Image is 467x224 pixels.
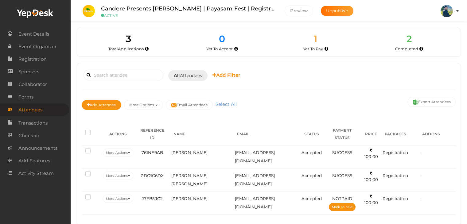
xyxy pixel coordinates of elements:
th: STATUS [300,123,323,145]
span: [PERSON_NAME] [171,196,208,201]
button: More Actions [103,149,133,157]
button: Email Attendees [166,100,213,110]
span: Announcements [18,142,57,154]
th: PRICE [361,123,381,145]
span: Event Details [18,28,49,40]
span: 100.00 [364,194,378,205]
span: [EMAIL_ADDRESS][DOMAIN_NAME] [235,196,275,209]
span: 100.00 [364,148,378,159]
a: Select All [214,101,238,107]
label: Candere Presents [PERSON_NAME] | Payasam Fest | Registration [101,4,275,13]
span: [PERSON_NAME] [171,150,208,155]
span: Accepted [302,196,322,201]
th: PACKAGES [381,123,418,145]
span: Yet To Pay [303,46,323,51]
span: 761NE9AB [142,150,163,155]
span: Accepted [302,173,322,178]
span: 3 [126,33,131,44]
th: EMAIL [233,123,300,145]
span: [EMAIL_ADDRESS][DOMAIN_NAME] [235,173,275,186]
span: 1 [314,33,317,44]
th: NAME [170,123,234,145]
span: Check-in [18,129,39,142]
small: ACTIVE [101,13,275,18]
span: [PERSON_NAME] [PERSON_NAME] [171,173,208,186]
span: Accepted [302,150,322,155]
span: Activity Stream [18,167,54,180]
span: Applications [118,46,144,51]
span: - [420,150,422,155]
span: Registration [18,53,47,65]
i: Total number of applications [145,47,149,51]
span: Sponsors [18,66,39,78]
button: Add Attendee [82,100,121,110]
span: Forms [18,91,33,103]
button: More Actions [103,172,133,180]
span: Transactions [18,117,48,129]
span: 2 [407,33,412,44]
button: Unpublish [321,6,353,16]
button: More Actions [103,195,133,203]
button: Export Attendees [407,97,456,107]
b: Add Filter [212,72,240,78]
span: Attendees [18,104,42,116]
span: Collaborator [18,78,47,91]
th: PAYMENT STATUS [323,123,361,145]
b: All [174,73,180,78]
span: 0 [219,33,225,44]
img: PPFXFEEN_small.png [83,5,95,17]
img: excel.svg [413,99,418,105]
span: Completed [395,46,418,51]
span: [EMAIL_ADDRESS][DOMAIN_NAME] [235,150,275,163]
span: - [420,196,422,201]
span: Event Organizer [18,41,56,53]
img: mail-filled.svg [171,102,177,108]
span: Registration [383,173,408,178]
button: Preview [285,6,313,16]
input: Search attendee [84,70,163,80]
i: Accepted and completed payment succesfully [419,47,423,51]
span: J7FB5JC2 [142,196,163,201]
th: ADDONS [418,123,456,145]
span: Yet To Accept [206,46,233,51]
i: Accepted by organizer and yet to make payment [325,47,328,51]
span: Add Features [18,155,50,167]
th: ACTIONS [101,123,135,145]
span: Unpublish [326,8,348,14]
span: Total [108,46,144,51]
span: Registration [383,196,408,201]
span: SUCCESS [332,150,352,155]
span: 100.00 [364,171,378,182]
i: Yet to be accepted by organizer [234,47,238,51]
button: More Options [124,100,163,110]
span: Attendees [174,72,202,79]
img: ACg8ocImFeownhHtboqxd0f2jP-n9H7_i8EBYaAdPoJXQiB63u4xhcvD=s100 [441,5,453,17]
span: ZDO1C6DX [141,173,164,178]
span: Registration [383,150,408,155]
span: REFERENCE ID [140,128,164,140]
button: Mark as paid [329,203,356,211]
span: Mark as paid [332,205,352,209]
span: NOTPAID [332,196,352,201]
span: SUCCESS [332,173,352,178]
span: - [420,173,422,178]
